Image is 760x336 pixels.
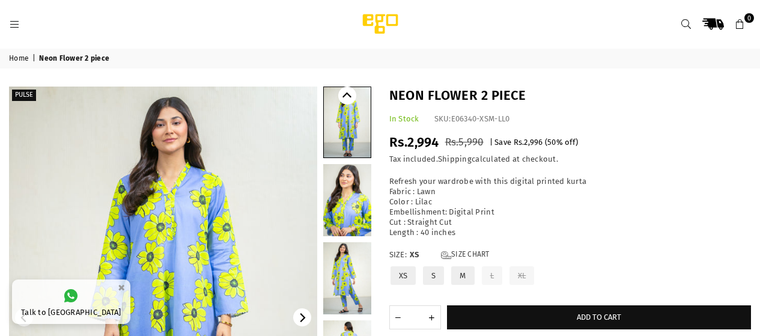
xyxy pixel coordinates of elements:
[39,54,111,64] span: Neon Flower 2 piece
[338,87,356,105] button: Previous
[389,154,752,165] div: Tax included. calculated at checkout.
[422,265,445,286] label: S
[545,138,578,147] span: ( % off)
[547,138,556,147] span: 50
[494,138,511,147] span: Save
[451,114,510,123] span: E06340-XSM-LL0
[32,54,37,64] span: |
[438,154,472,164] a: Shipping
[389,134,439,150] span: Rs.2,994
[389,305,441,329] quantity-input: Quantity
[12,279,130,324] a: Talk to [GEOGRAPHIC_DATA]
[490,138,493,147] span: |
[9,54,31,64] a: Home
[389,250,752,260] label: Size:
[329,12,431,36] img: Ego
[447,305,752,329] button: Add to cart
[389,87,752,105] h1: Neon Flower 2 piece
[389,265,418,286] label: XS
[514,138,543,147] span: Rs.2,996
[441,250,490,260] a: Size Chart
[675,13,697,35] a: Search
[410,250,434,260] span: XS
[577,313,621,322] span: Add to cart
[389,177,752,237] p: Refresh your wardrobe with this digital printed kurta Fabric : Lawn Color : Lilac Embellishment: ...
[508,265,536,286] label: XL
[744,13,754,23] span: 0
[445,136,484,148] span: Rs.5,990
[389,114,419,123] span: In Stock
[481,265,503,286] label: L
[450,265,475,286] label: M
[4,19,25,28] a: Menu
[12,90,36,101] label: Pulse
[729,13,751,35] a: 0
[293,308,311,326] button: Next
[114,278,129,298] button: ×
[434,114,510,124] div: SKU:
